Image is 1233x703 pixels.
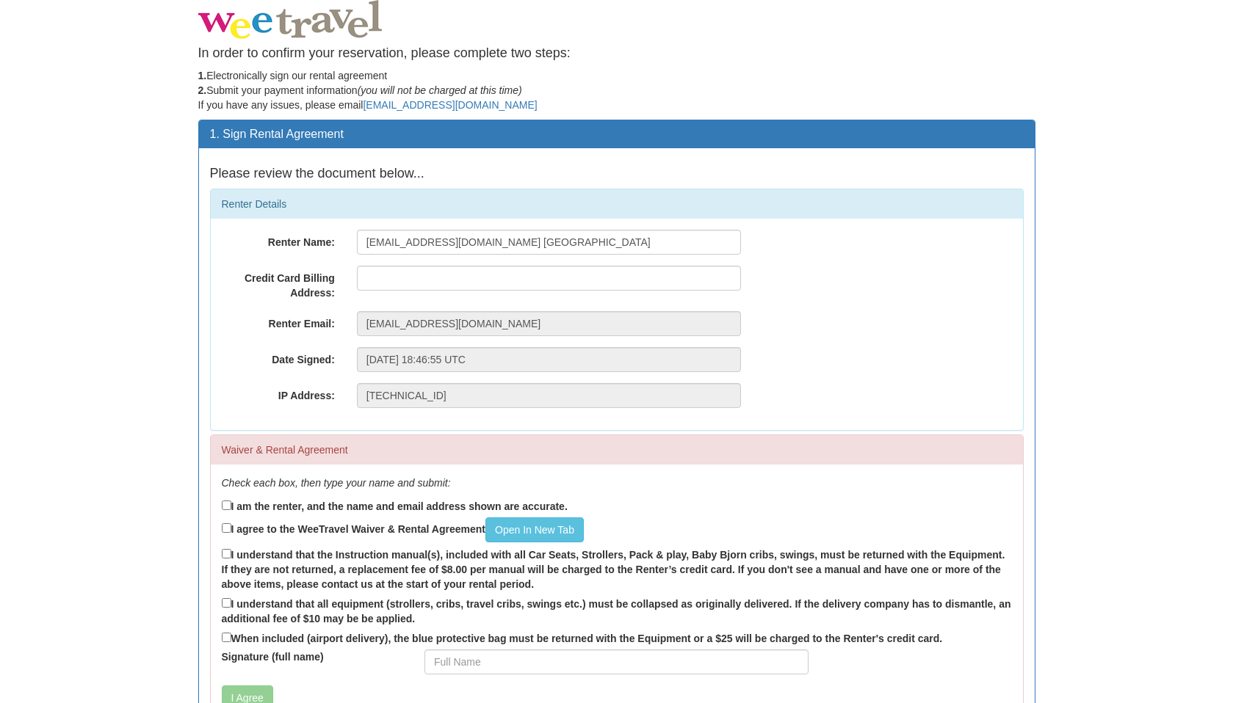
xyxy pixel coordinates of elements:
[210,128,1024,141] h3: 1. Sign Rental Agreement
[222,517,584,542] label: I agree to the WeeTravel Waiver & Rental Agreement
[358,84,522,96] em: (you will not be charged at this time)
[211,347,346,367] label: Date Signed:
[222,523,231,533] input: I agree to the WeeTravel Waiver & Rental AgreementOpen In New Tab
[222,500,231,510] input: I am the renter, and the name and email address shown are accurate.
[211,649,414,664] label: Signature (full name)
[222,546,1012,591] label: I understand that the Instruction manual(s), included with all Car Seats, Strollers, Pack & play,...
[363,99,537,111] a: [EMAIL_ADDRESS][DOMAIN_NAME]
[211,311,346,331] label: Renter Email:
[198,84,207,96] strong: 2.
[222,477,451,489] em: Check each box, then type your name and submit:
[222,498,568,514] label: I am the renter, and the name and email address shown are accurate.
[210,167,1024,181] h4: Please review the document below...
[198,70,207,81] strong: 1.
[211,189,1023,219] div: Renter Details
[222,549,231,558] input: I understand that the Instruction manual(s), included with all Car Seats, Strollers, Pack & play,...
[198,68,1035,112] p: Electronically sign our rental agreement Submit your payment information If you have any issues, ...
[222,630,943,646] label: When included (airport delivery), the blue protective bag must be returned with the Equipment or ...
[211,230,346,249] label: Renter Name:
[222,595,1012,626] label: I understand that all equipment (strollers, cribs, travel cribs, swings etc.) must be collapsed a...
[211,435,1023,465] div: Waiver & Rental Agreement
[222,633,231,642] input: When included (airport delivery), the blue protective bag must be returned with the Equipment or ...
[222,598,231,608] input: I understand that all equipment (strollers, cribs, travel cribs, swings etc.) must be collapsed a...
[485,517,584,542] a: Open In New Tab
[424,649,809,674] input: Full Name
[211,266,346,300] label: Credit Card Billing Address:
[198,46,1035,61] h4: In order to confirm your reservation, please complete two steps:
[211,383,346,403] label: IP Address:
